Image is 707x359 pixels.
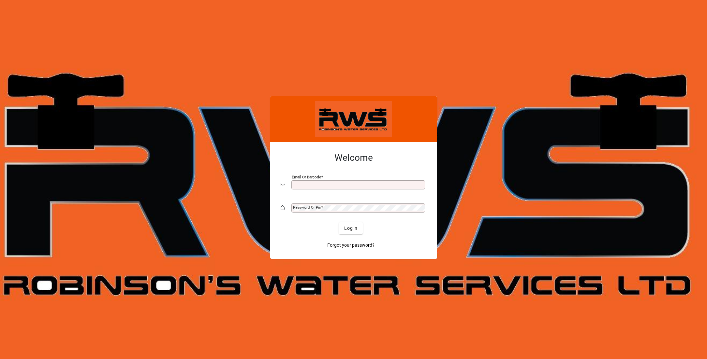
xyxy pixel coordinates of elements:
button: Login [339,222,363,234]
a: Forgot your password? [325,239,377,251]
span: Login [344,225,358,232]
mat-label: Password or Pin [293,205,321,210]
h2: Welcome [281,152,427,163]
span: Forgot your password? [327,242,375,249]
mat-label: Email or Barcode [292,175,321,179]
